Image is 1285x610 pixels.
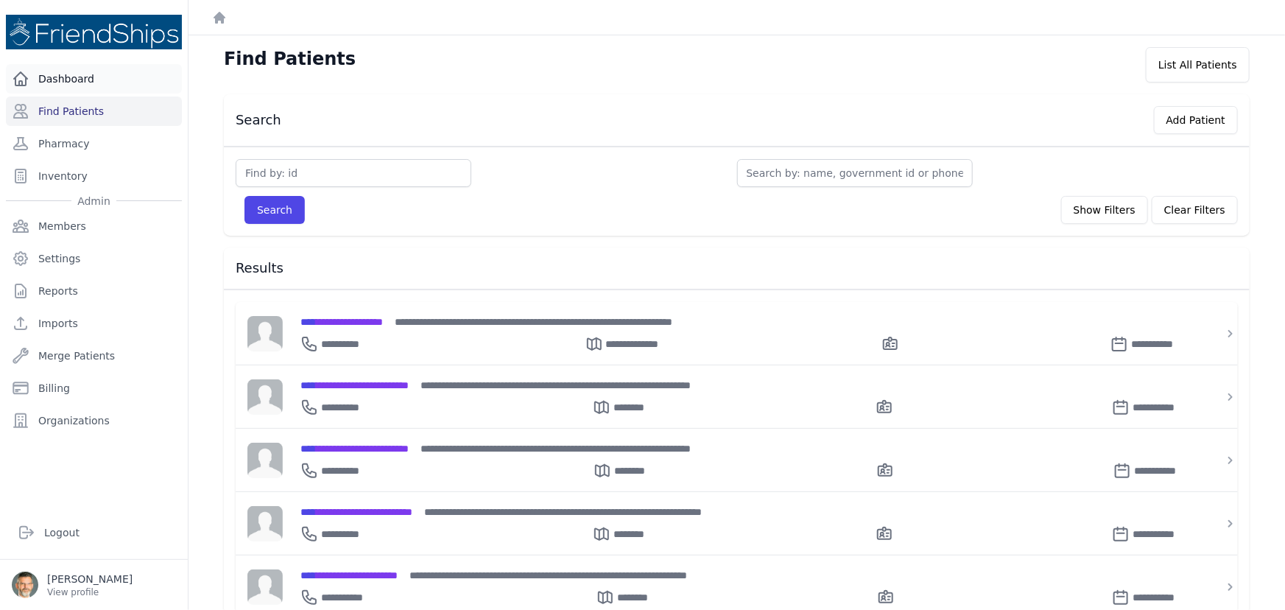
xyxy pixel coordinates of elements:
a: Logout [12,518,176,547]
button: Add Patient [1154,106,1238,134]
h3: Search [236,111,281,129]
input: Search by: name, government id or phone [737,159,973,187]
p: [PERSON_NAME] [47,572,133,586]
a: Find Patients [6,97,182,126]
img: person-242608b1a05df3501eefc295dc1bc67a.jpg [247,506,283,541]
p: View profile [47,586,133,598]
a: Reports [6,276,182,306]
a: Dashboard [6,64,182,94]
a: Organizations [6,406,182,435]
a: Pharmacy [6,129,182,158]
a: Settings [6,244,182,273]
img: Medical Missions EMR [6,15,182,49]
button: Search [244,196,305,224]
a: [PERSON_NAME] View profile [12,572,176,598]
h3: Results [236,259,1238,277]
img: person-242608b1a05df3501eefc295dc1bc67a.jpg [247,443,283,478]
img: person-242608b1a05df3501eefc295dc1bc67a.jpg [247,379,283,415]
img: person-242608b1a05df3501eefc295dc1bc67a.jpg [247,569,283,605]
a: Members [6,211,182,241]
div: List All Patients [1146,47,1250,83]
button: Clear Filters [1152,196,1238,224]
a: Merge Patients [6,341,182,371]
a: Billing [6,374,182,403]
a: Inventory [6,161,182,191]
h1: Find Patients [224,47,356,71]
input: Find by: id [236,159,471,187]
button: Show Filters [1061,196,1148,224]
a: Imports [6,309,182,338]
span: Admin [71,194,116,208]
img: person-242608b1a05df3501eefc295dc1bc67a.jpg [247,316,283,351]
